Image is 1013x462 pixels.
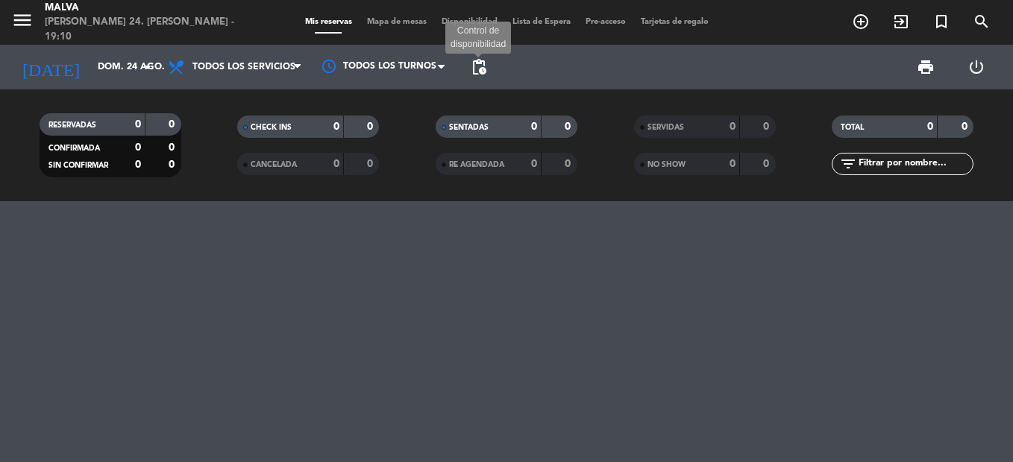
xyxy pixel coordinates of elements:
[647,124,684,131] span: SERVIDAS
[45,1,242,16] div: Malva
[565,159,574,169] strong: 0
[449,161,504,168] span: RE AGENDADA
[169,159,178,170] strong: 0
[139,58,157,76] i: arrow_drop_down
[48,121,96,129] span: RESERVADAS
[917,58,935,76] span: print
[892,13,910,31] i: exit_to_app
[763,159,772,169] strong: 0
[951,45,1002,89] div: LOG OUT
[11,51,90,83] i: [DATE]
[449,124,489,131] span: SENTADAS
[633,18,716,26] span: Tarjetas de regalo
[921,9,962,34] span: Reserva especial
[251,124,292,131] span: CHECK INS
[839,155,857,173] i: filter_list
[857,156,973,172] input: Filtrar por nombre...
[11,9,34,31] i: menu
[852,13,870,31] i: add_circle_outline
[135,142,141,153] strong: 0
[11,9,34,37] button: menu
[135,159,141,170] strong: 0
[434,18,505,26] span: Disponibilidad
[333,121,339,132] strong: 0
[647,161,686,168] span: NO SHOW
[881,9,921,34] span: WALK IN
[45,15,242,44] div: [PERSON_NAME] 24. [PERSON_NAME] - 19:10
[48,162,108,169] span: SIN CONFIRMAR
[367,159,376,169] strong: 0
[48,145,100,152] span: CONFIRMADA
[763,121,772,132] strong: 0
[333,159,339,169] strong: 0
[169,142,178,153] strong: 0
[531,121,537,132] strong: 0
[470,58,488,76] span: pending_actions
[730,121,736,132] strong: 0
[135,119,141,130] strong: 0
[962,121,970,132] strong: 0
[578,18,633,26] span: Pre-acceso
[531,159,537,169] strong: 0
[367,121,376,132] strong: 0
[192,62,295,72] span: Todos los servicios
[169,119,178,130] strong: 0
[841,9,881,34] span: RESERVAR MESA
[505,18,578,26] span: Lista de Espera
[445,22,511,54] div: Control de disponibilidad
[565,121,574,132] strong: 0
[251,161,297,168] span: CANCELADA
[841,124,864,131] span: TOTAL
[973,13,991,31] i: search
[360,18,434,26] span: Mapa de mesas
[730,159,736,169] strong: 0
[298,18,360,26] span: Mis reservas
[962,9,1002,34] span: BUSCAR
[927,121,933,132] strong: 0
[967,58,985,76] i: power_settings_new
[932,13,950,31] i: turned_in_not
